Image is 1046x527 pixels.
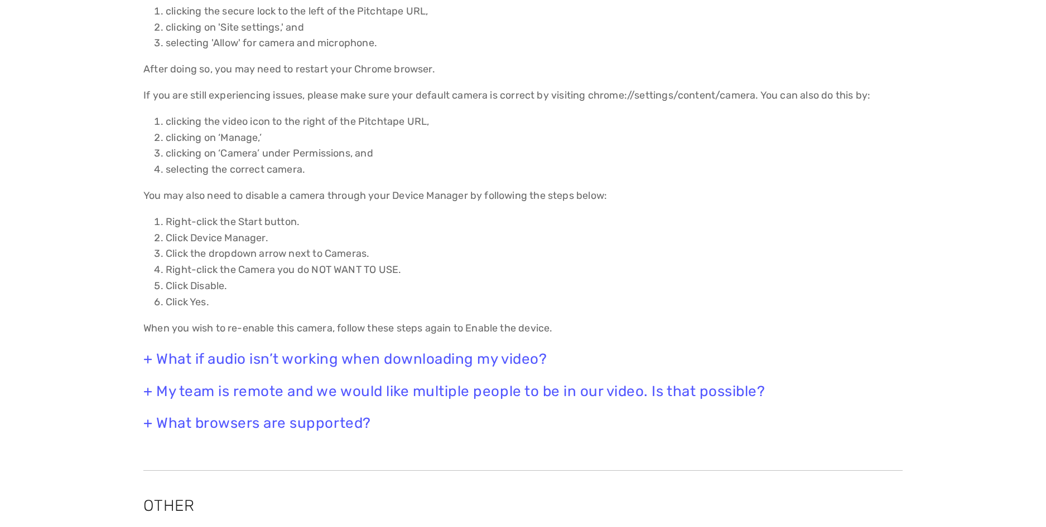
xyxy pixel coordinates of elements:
li: clicking the video icon to the right of the Pitchtape URL, [166,114,903,130]
iframe: Chat Widget [990,474,1046,527]
h2: OTHER [143,495,903,516]
li: clicking on 'Site settings,' and [166,19,903,36]
li: Right-click the Start button. [166,214,903,230]
li: Click Device Manager. [166,230,903,246]
p: After doing so, you may need to restart your Chrome browser. [143,61,903,77]
h3: + My team is remote and we would like multiple people to be in our video. Is that possible? [143,383,903,400]
h3: + What browsers are supported? [143,414,903,432]
li: clicking on ‘Camera’ under Permissions, and [166,145,903,162]
p: When you wish to re-enable this camera, follow these steps again to Enable the device. [143,320,903,336]
li: clicking the secure lock to the left of the Pitchtape URL, [166,3,903,19]
li: Click Disable. [166,278,903,294]
li: clicking on ‘Manage,’ [166,130,903,146]
li: selecting the correct camera. [166,162,903,178]
h3: + What if audio isn’t working when downloading my video? [143,350,903,368]
li: Click the dropdown arrow next to Cameras. [166,246,903,262]
p: You may also need to disable a camera through your Device Manager by following the steps below: [143,188,903,204]
li: Right-click the Camera you do NOT WANT TO USE. [166,262,903,278]
p: If you are still experiencing issues, please make sure your default camera is correct by visiting... [143,87,903,104]
li: Click Yes. [166,294,903,310]
li: selecting 'Allow' for camera and microphone. [166,35,903,51]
